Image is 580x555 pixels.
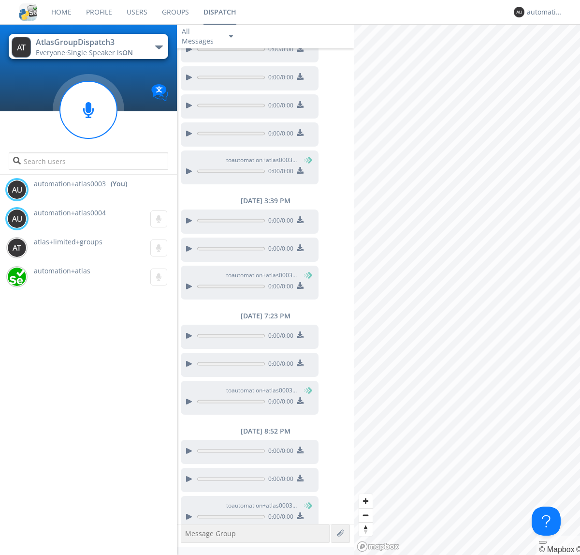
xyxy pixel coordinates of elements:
[297,475,304,481] img: download media button
[182,27,220,46] div: All Messages
[297,501,312,510] span: (You)
[532,507,561,536] iframe: Toggle Customer Support
[539,541,547,544] button: Toggle attribution
[34,179,106,189] span: automation+atlas0003
[297,447,304,453] img: download media button
[265,512,293,523] span: 0:00 / 0:00
[265,244,293,255] span: 0:00 / 0:00
[265,447,293,457] span: 0:00 / 0:00
[34,208,106,217] span: automation+atlas0004
[34,266,90,275] span: automation+atlas
[7,267,27,286] img: d2d01cd9b4174d08988066c6d424eccd
[19,3,37,21] img: cddb5a64eb264b2086981ab96f4c1ba7
[297,331,304,338] img: download media button
[265,101,293,112] span: 0:00 / 0:00
[7,180,27,199] img: 373638.png
[36,37,145,48] div: AtlasGroupDispatch3
[297,156,312,164] span: (You)
[297,101,304,108] img: download media button
[226,386,299,395] span: to automation+atlas0003
[297,271,312,279] span: (You)
[67,48,133,57] span: Single Speaker is
[226,156,299,165] span: to automation+atlas0003
[229,35,233,38] img: caret-down-sm.svg
[297,397,304,404] img: download media button
[527,7,563,17] div: automation+atlas0003
[177,196,354,206] div: [DATE] 3:39 PM
[265,331,293,342] span: 0:00 / 0:00
[359,508,373,522] button: Zoom out
[297,216,304,223] img: download media button
[111,179,127,189] div: (You)
[297,167,304,174] img: download media button
[297,282,304,289] img: download media button
[36,48,145,58] div: Everyone ·
[7,209,27,228] img: 373638.png
[265,129,293,140] span: 0:00 / 0:00
[12,37,31,58] img: 373638.png
[359,494,373,508] button: Zoom in
[357,541,399,552] a: Mapbox logo
[151,84,168,101] img: Translation enabled
[265,475,293,485] span: 0:00 / 0:00
[297,386,312,394] span: (You)
[297,244,304,251] img: download media button
[34,237,102,246] span: atlas+limited+groups
[265,167,293,178] span: 0:00 / 0:00
[122,48,133,57] span: ON
[9,152,168,170] input: Search users
[514,7,524,17] img: 373638.png
[297,129,304,136] img: download media button
[297,512,304,519] img: download media button
[177,426,354,436] div: [DATE] 8:52 PM
[226,271,299,280] span: to automation+atlas0003
[177,311,354,321] div: [DATE] 7:23 PM
[9,34,168,59] button: AtlasGroupDispatch3Everyone·Single Speaker isON
[265,216,293,227] span: 0:00 / 0:00
[265,73,293,84] span: 0:00 / 0:00
[359,522,373,536] button: Reset bearing to north
[265,397,293,408] span: 0:00 / 0:00
[265,45,293,56] span: 0:00 / 0:00
[539,545,574,554] a: Mapbox
[265,282,293,293] span: 0:00 / 0:00
[297,360,304,366] img: download media button
[226,501,299,510] span: to automation+atlas0003
[265,360,293,370] span: 0:00 / 0:00
[7,238,27,257] img: 373638.png
[297,73,304,80] img: download media button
